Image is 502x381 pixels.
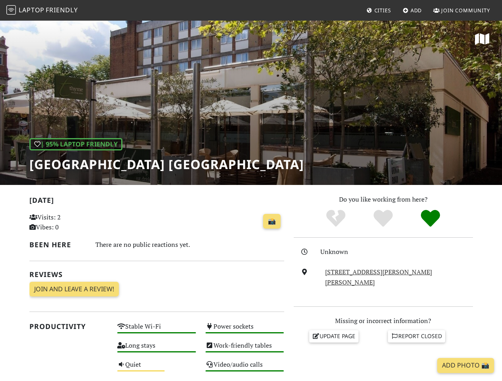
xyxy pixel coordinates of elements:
div: Work-friendly tables [201,340,289,359]
div: Long stays [112,340,201,359]
a: Cities [363,3,394,17]
div: | 95% Laptop Friendly [29,138,122,151]
div: Yes [360,209,407,229]
p: Visits: 2 Vibes: 0 [29,212,108,233]
h1: [GEOGRAPHIC_DATA] [GEOGRAPHIC_DATA] [29,157,304,172]
a: Update page [309,330,359,342]
div: Power sockets [201,321,289,340]
a: Join and leave a review! [29,282,119,297]
a: LaptopFriendly LaptopFriendly [6,4,78,17]
span: Cities [374,7,391,14]
span: Friendly [46,6,78,14]
a: 📸 [263,214,281,229]
span: Add [411,7,422,14]
img: LaptopFriendly [6,5,16,15]
div: No [312,209,360,229]
span: Join Community [441,7,490,14]
div: Stable Wi-Fi [112,321,201,340]
a: Add [399,3,425,17]
span: Laptop [19,6,45,14]
a: [STREET_ADDRESS][PERSON_NAME][PERSON_NAME] [325,267,432,287]
a: Add Photo 📸 [437,358,494,373]
div: Quiet [112,359,201,378]
h2: Reviews [29,270,284,279]
p: Do you like working from here? [294,194,473,205]
div: Definitely! [407,209,454,229]
p: Missing or incorrect information? [294,316,473,326]
h2: Been here [29,241,86,249]
div: Video/audio calls [201,359,289,378]
h2: Productivity [29,322,108,331]
div: There are no public reactions yet. [95,239,284,250]
h2: [DATE] [29,196,284,208]
div: Unknown [320,247,478,257]
a: Report closed [388,330,445,342]
a: Join Community [430,3,493,17]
